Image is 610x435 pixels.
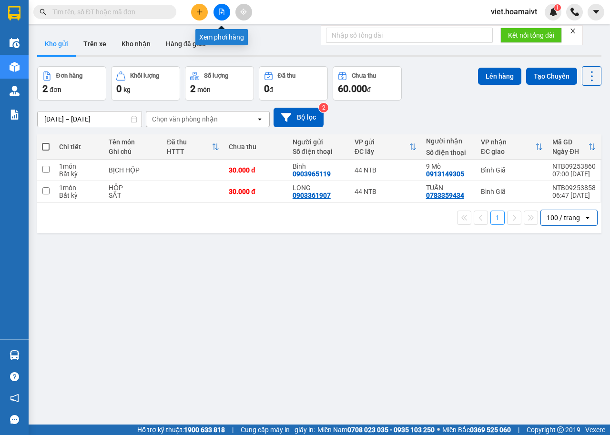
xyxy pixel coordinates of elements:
[256,115,264,123] svg: open
[59,192,99,199] div: Bất kỳ
[10,394,19,403] span: notification
[478,68,521,85] button: Lên hàng
[556,4,559,11] span: 1
[158,32,213,55] button: Hàng đã giao
[213,4,230,20] button: file-add
[123,86,131,93] span: kg
[111,66,180,101] button: Khối lượng0kg
[333,66,402,101] button: Chưa thu60.000đ
[552,138,588,146] div: Mã GD
[347,426,435,434] strong: 0708 023 035 - 0935 103 250
[552,170,596,178] div: 07:00 [DATE]
[293,184,345,192] div: LONG
[518,425,519,435] span: |
[426,137,471,145] div: Người nhận
[10,110,20,120] img: solution-icon
[293,192,331,199] div: 0903361907
[526,68,577,85] button: Tạo Chuyến
[481,148,535,155] div: ĐC giao
[264,83,269,94] span: 0
[241,425,315,435] span: Cung cấp máy in - giấy in:
[109,192,157,199] div: SẮT
[437,428,440,432] span: ⚪️
[355,188,417,195] div: 44 NTB
[137,425,225,435] span: Hỗ trợ kỹ thuật:
[278,72,295,79] div: Đã thu
[59,170,99,178] div: Bất kỳ
[355,166,417,174] div: 44 NTB
[547,213,580,223] div: 100 / trang
[552,162,596,170] div: NTB09253860
[37,32,76,55] button: Kho gửi
[352,72,376,79] div: Chưa thu
[319,103,328,112] sup: 2
[229,143,283,151] div: Chưa thu
[476,134,548,160] th: Toggle SortBy
[481,166,543,174] div: Bình Giã
[218,9,225,15] span: file-add
[570,8,579,16] img: phone-icon
[350,134,421,160] th: Toggle SortBy
[552,184,596,192] div: NTB09253858
[114,32,158,55] button: Kho nhận
[52,7,165,17] input: Tìm tên, số ĐT hoặc mã đơn
[269,86,273,93] span: đ
[42,83,48,94] span: 2
[490,211,505,225] button: 1
[426,170,464,178] div: 0913149305
[38,111,142,127] input: Select a date range.
[481,188,543,195] div: Bình Giã
[470,426,511,434] strong: 0369 525 060
[56,72,82,79] div: Đơn hàng
[10,62,20,72] img: warehouse-icon
[552,148,588,155] div: Ngày ĐH
[59,143,99,151] div: Chi tiết
[109,166,157,174] div: BỊCH HỘP
[109,148,157,155] div: Ghi chú
[274,108,324,127] button: Bộ lọc
[229,166,283,174] div: 30.000 đ
[50,86,61,93] span: đơn
[184,426,225,434] strong: 1900 633 818
[592,8,600,16] span: caret-down
[293,170,331,178] div: 0903965119
[152,114,218,124] div: Chọn văn phòng nhận
[116,83,122,94] span: 0
[293,148,345,155] div: Số điện thoại
[59,184,99,192] div: 1 món
[426,149,471,156] div: Số điện thoại
[167,138,212,146] div: Đã thu
[10,415,19,424] span: message
[240,9,247,15] span: aim
[259,66,328,101] button: Đã thu0đ
[548,134,600,160] th: Toggle SortBy
[426,184,471,192] div: TUẤN
[483,6,545,18] span: viet.hoamaivt
[76,32,114,55] button: Trên xe
[426,162,471,170] div: 9 Mò
[204,72,228,79] div: Số lượng
[191,4,208,20] button: plus
[235,4,252,20] button: aim
[326,28,493,43] input: Nhập số tổng đài
[293,162,345,170] div: Bình
[162,134,224,160] th: Toggle SortBy
[584,214,591,222] svg: open
[481,138,535,146] div: VP nhận
[10,350,20,360] img: warehouse-icon
[367,86,371,93] span: đ
[190,83,195,94] span: 2
[10,372,19,381] span: question-circle
[554,4,561,11] sup: 1
[442,425,511,435] span: Miền Bắc
[185,66,254,101] button: Số lượng2món
[59,162,99,170] div: 1 món
[549,8,558,16] img: icon-new-feature
[569,28,576,34] span: close
[197,86,211,93] span: món
[10,86,20,96] img: warehouse-icon
[229,188,283,195] div: 30.000 đ
[293,138,345,146] div: Người gửi
[40,9,46,15] span: search
[317,425,435,435] span: Miền Nam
